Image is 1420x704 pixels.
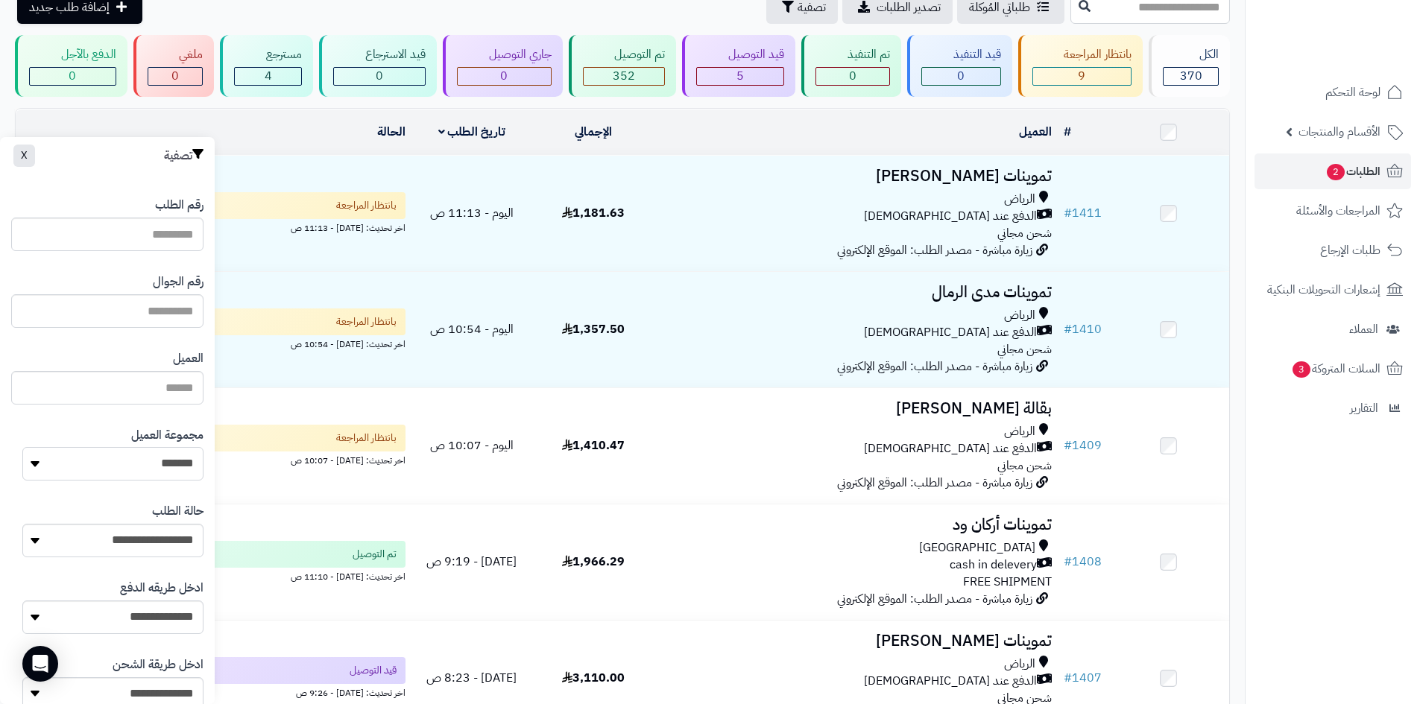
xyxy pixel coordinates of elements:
a: مسترجع 4 [217,35,316,97]
div: 4 [235,68,301,85]
span: # [1064,437,1072,454]
a: السلات المتروكة3 [1255,351,1411,387]
span: بانتظار المراجعة [336,431,397,445]
div: مسترجع [234,46,302,63]
h3: تموينات أركان ود [660,516,1052,533]
div: الدفع بالآجل [29,46,116,63]
a: العملاء [1255,311,1411,347]
a: الإجمالي [575,123,612,141]
span: # [1064,553,1072,571]
div: 0 [30,68,116,85]
div: جاري التوصيل [457,46,552,63]
h3: تموينات [PERSON_NAME] [660,168,1052,185]
div: 0 [458,68,551,85]
span: 3 [1293,361,1310,378]
span: الدفع عند [DEMOGRAPHIC_DATA] [864,208,1037,225]
span: 0 [500,67,508,85]
a: العميل [1019,123,1052,141]
div: 352 [584,68,665,85]
div: 0 [922,68,1000,85]
a: قيد التنفيذ 0 [904,35,1015,97]
span: الأقسام والمنتجات [1298,121,1380,142]
h3: تموينات مدى الرمال [660,284,1052,301]
div: قيد التوصيل [696,46,784,63]
a: قيد الاسترجاع 0 [316,35,440,97]
span: [DATE] - 9:19 ص [426,553,517,571]
a: جاري التوصيل 0 [440,35,566,97]
a: المراجعات والأسئلة [1255,193,1411,229]
span: الرياض [1004,423,1035,440]
a: #1411 [1064,204,1102,222]
div: ملغي [148,46,203,63]
h3: تموينات [PERSON_NAME] [660,632,1052,650]
label: ادخل طريقة الشحن [113,656,203,673]
span: زيارة مباشرة - مصدر الطلب: الموقع الإلكتروني [837,358,1032,375]
div: 0 [334,68,425,85]
span: شحن مجاني [997,457,1052,475]
a: طلبات الإرجاع [1255,232,1411,268]
button: X [13,145,35,167]
a: بانتظار المراجعة 9 [1015,35,1146,97]
a: قيد التوصيل 5 [679,35,798,97]
div: 0 [148,68,203,85]
span: بانتظار المراجعة [336,314,397,329]
span: 2 [1327,164,1345,180]
span: اليوم - 10:07 ص [430,437,514,454]
a: #1407 [1064,669,1102,687]
span: طلبات الإرجاع [1320,240,1380,261]
span: 1,181.63 [562,204,625,222]
span: 1,966.29 [562,553,625,571]
span: FREE SHIPMENT [963,573,1052,591]
div: 0 [816,68,889,85]
span: cash in delevery [950,556,1037,574]
span: اليوم - 10:54 ص [430,320,514,338]
div: Open Intercom Messenger [22,646,58,682]
label: مجموعة العميل [131,427,203,444]
span: العملاء [1349,319,1378,340]
a: التقارير [1255,390,1411,426]
span: الرياض [1004,307,1035,324]
span: المراجعات والأسئلة [1296,200,1380,221]
span: [GEOGRAPHIC_DATA] [919,539,1035,556]
div: الكل [1163,46,1219,63]
span: 0 [376,67,383,85]
a: لوحة التحكم [1255,74,1411,110]
a: الدفع بالآجل 0 [12,35,130,97]
span: زيارة مباشرة - مصدر الطلب: الموقع الإلكتروني [837,590,1032,608]
span: لوحة التحكم [1325,82,1380,103]
span: زيارة مباشرة - مصدر الطلب: الموقع الإلكتروني [837,241,1032,259]
h3: بقالة [PERSON_NAME] [660,400,1052,417]
a: تم التنفيذ 0 [798,35,904,97]
span: زيارة مباشرة - مصدر الطلب: الموقع الإلكتروني [837,474,1032,492]
span: شحن مجاني [997,340,1052,358]
div: 5 [697,68,783,85]
span: # [1064,204,1072,222]
span: الطلبات [1325,161,1380,182]
span: 4 [265,67,272,85]
span: 9 [1078,67,1085,85]
a: #1408 [1064,553,1102,571]
a: الكل370 [1146,35,1233,97]
span: # [1064,320,1072,338]
div: 9 [1033,68,1132,85]
div: قيد الاسترجاع [333,46,426,63]
span: 0 [69,67,76,85]
a: الطلبات2 [1255,153,1411,189]
div: تم التوصيل [583,46,666,63]
span: الدفع عند [DEMOGRAPHIC_DATA] [864,673,1037,690]
span: # [1064,669,1072,687]
span: قيد التوصيل [350,663,397,678]
span: 0 [171,67,179,85]
span: الرياض [1004,191,1035,208]
span: 352 [613,67,635,85]
label: حالة الطلب [152,503,203,520]
img: logo-2.png [1319,39,1406,71]
span: 0 [957,67,965,85]
span: 3,110.00 [562,669,625,687]
span: شحن مجاني [997,224,1052,242]
a: ملغي 0 [130,35,218,97]
a: تم التوصيل 352 [566,35,680,97]
span: السلات المتروكة [1291,358,1380,379]
label: رقم الجوال [153,273,203,291]
div: بانتظار المراجعة [1032,46,1132,63]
